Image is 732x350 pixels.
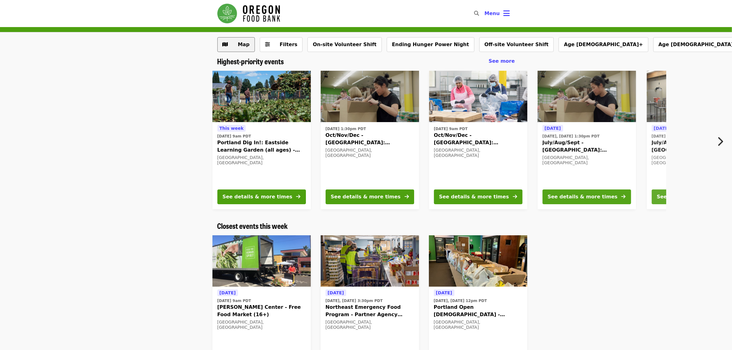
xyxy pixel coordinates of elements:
div: Closest events this week [212,221,520,230]
i: bars icon [504,9,510,18]
button: On-site Volunteer Shift [307,37,382,52]
a: See details for "Portland Dig In!: Eastside Learning Garden (all ages) - Aug/Sept/Oct" [212,71,311,209]
a: Closest events this week [217,221,288,230]
img: Oregon Food Bank - Home [217,4,280,23]
div: See details & more times [548,193,617,201]
span: Menu [485,10,500,16]
span: Map [238,42,250,47]
span: [DATE] [654,126,670,131]
button: See details & more times [326,189,414,204]
time: [DATE] 9am PDT [217,133,251,139]
input: Search [483,6,488,21]
span: [DATE] [544,126,561,131]
div: See details & more times [223,193,292,201]
div: See details & more times [439,193,509,201]
div: [GEOGRAPHIC_DATA], [GEOGRAPHIC_DATA] [434,148,522,158]
span: This week [220,126,244,131]
span: [DATE] [220,290,236,295]
div: [GEOGRAPHIC_DATA], [GEOGRAPHIC_DATA] [542,155,631,165]
time: [DATE], [DATE] 12pm PDT [434,298,487,304]
button: Off-site Volunteer Shift [479,37,554,52]
a: Highest-priority events [217,57,284,66]
div: Highest-priority events [212,57,520,66]
a: See details for "July/Aug/Sept - Portland: Repack/Sort (age 8+)" [537,71,636,209]
i: arrow-right icon [621,194,626,200]
time: [DATE] 9am PDT [217,298,251,304]
span: Oct/Nov/Dec - [GEOGRAPHIC_DATA]: Repack/Sort (age [DEMOGRAPHIC_DATA]+) [326,132,414,146]
div: [GEOGRAPHIC_DATA], [GEOGRAPHIC_DATA] [217,320,306,330]
span: See more [489,58,515,64]
span: Highest-priority events [217,56,284,66]
time: [DATE] 1:30pm PDT [326,126,366,132]
div: See details & more times [657,193,726,201]
div: [GEOGRAPHIC_DATA], [GEOGRAPHIC_DATA] [434,320,522,330]
time: [DATE] 9am PDT [434,126,468,132]
span: [DATE] [328,290,344,295]
button: Toggle account menu [480,6,515,21]
i: sliders-h icon [265,42,270,47]
time: [DATE] 9am PDT [651,133,685,139]
time: [DATE], [DATE] 3:30pm PDT [326,298,383,304]
div: See details & more times [331,193,401,201]
span: Northeast Emergency Food Program - Partner Agency Support [326,304,414,318]
button: Age [DEMOGRAPHIC_DATA]+ [559,37,648,52]
i: arrow-right icon [296,194,301,200]
button: Show map view [217,37,255,52]
i: chevron-right icon [717,136,723,147]
i: map icon [223,42,228,47]
span: [PERSON_NAME] Center - Free Food Market (16+) [217,304,306,318]
span: [DATE] [436,290,452,295]
img: Portland Open Bible - Partner Agency Support (16+) organized by Oregon Food Bank [429,235,527,287]
a: See details for "Oct/Nov/Dec - Portland: Repack/Sort (age 8+)" [321,71,419,209]
div: [GEOGRAPHIC_DATA], [GEOGRAPHIC_DATA] [326,148,414,158]
div: [GEOGRAPHIC_DATA], [GEOGRAPHIC_DATA] [326,320,414,330]
span: July/Aug/Sept - [GEOGRAPHIC_DATA]: Repack/Sort (age [DEMOGRAPHIC_DATA]+) [542,139,631,154]
button: Filters (0 selected) [260,37,303,52]
img: Northeast Emergency Food Program - Partner Agency Support organized by Oregon Food Bank [321,235,419,287]
img: Oct/Nov/Dec - Portland: Repack/Sort (age 8+) organized by Oregon Food Bank [321,71,419,122]
i: arrow-right icon [405,194,409,200]
a: See more [489,58,515,65]
img: Ortiz Center - Free Food Market (16+) organized by Oregon Food Bank [212,235,311,287]
a: See details for "Oct/Nov/Dec - Beaverton: Repack/Sort (age 10+)" [429,71,527,209]
time: [DATE], [DATE] 1:30pm PDT [542,133,599,139]
img: Oct/Nov/Dec - Beaverton: Repack/Sort (age 10+) organized by Oregon Food Bank [429,71,527,122]
i: search icon [474,10,479,16]
span: Portland Dig In!: Eastside Learning Garden (all ages) - Aug/Sept/Oct [217,139,306,154]
span: Oct/Nov/Dec - [GEOGRAPHIC_DATA]: Repack/Sort (age [DEMOGRAPHIC_DATA]+) [434,132,522,146]
button: Ending Hunger Power Night [387,37,474,52]
button: See details & more times [434,189,522,204]
img: July/Aug/Sept - Portland: Repack/Sort (age 8+) organized by Oregon Food Bank [537,71,636,122]
div: [GEOGRAPHIC_DATA], [GEOGRAPHIC_DATA] [217,155,306,165]
button: Next item [712,133,732,150]
span: Closest events this week [217,220,288,231]
button: See details & more times [217,189,306,204]
button: See details & more times [542,189,631,204]
span: Portland Open [DEMOGRAPHIC_DATA] - Partner Agency Support (16+) [434,304,522,318]
i: arrow-right icon [513,194,517,200]
span: Filters [280,42,298,47]
img: Portland Dig In!: Eastside Learning Garden (all ages) - Aug/Sept/Oct organized by Oregon Food Bank [212,71,311,122]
